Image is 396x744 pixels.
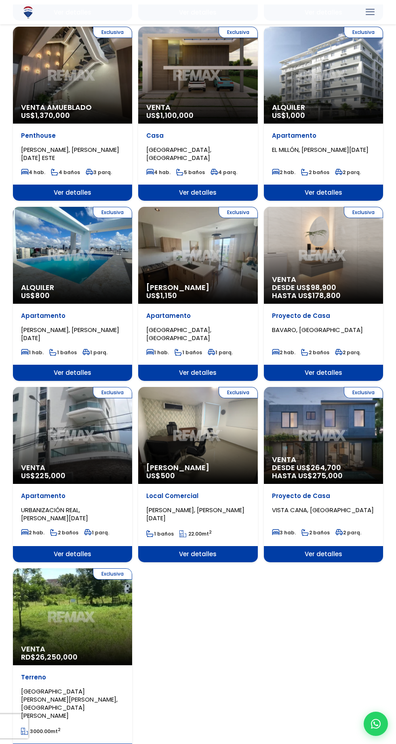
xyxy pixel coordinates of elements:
[138,365,257,381] span: Ver detalles
[211,169,237,176] span: 4 parq.
[146,492,249,500] p: Local Comercial
[272,312,375,320] p: Proyecto de Casa
[179,530,212,537] span: mt
[312,471,343,481] span: 275,000
[21,464,124,472] span: Venta
[344,27,383,38] span: Exclusiva
[272,529,296,536] span: 3 hab.
[272,472,375,480] span: HASTA US$
[13,546,132,562] span: Ver detalles
[312,290,341,301] span: 178,800
[160,110,194,120] span: 1,100,000
[13,387,132,562] a: Exclusiva Venta US$225,000 Apartamento URBANIZACIÓN REAL, [PERSON_NAME][DATE] 2 hab. 2 baños 1 pa...
[21,645,124,653] span: Venta
[21,312,124,320] p: Apartamento
[146,169,171,176] span: 4 hab.
[35,471,65,481] span: 225,000
[264,365,383,381] span: Ver detalles
[35,290,50,301] span: 800
[272,506,374,514] span: VISTA CANA, [GEOGRAPHIC_DATA]
[272,326,363,334] span: BAVARO, [GEOGRAPHIC_DATA]
[311,282,336,292] span: 98,900
[219,387,258,398] span: Exclusiva
[335,169,361,176] span: 2 parq.
[138,387,257,562] a: Exclusiva [PERSON_NAME] US$500 Local Comercial [PERSON_NAME], [PERSON_NAME][DATE] 1 baños 22.00mt...
[272,110,305,120] span: US$
[272,132,375,140] p: Apartamento
[146,349,169,356] span: 1 hab.
[160,290,177,301] span: 1,150
[35,110,70,120] span: 1,370,000
[176,169,205,176] span: 5 baños
[301,169,329,176] span: 2 baños
[82,349,107,356] span: 1 parq.
[84,529,109,536] span: 1 parq.
[209,529,212,535] sup: 2
[13,27,132,201] a: Exclusiva Venta Amueblado US$1,370,000 Penthouse [PERSON_NAME], [PERSON_NAME][DATE] ESTE 4 hab. 4...
[138,546,257,562] span: Ver detalles
[21,652,78,662] span: RD$
[188,530,202,537] span: 22.00
[13,207,132,381] a: Exclusiva Alquiler US$800 Apartamento [PERSON_NAME], [PERSON_NAME][DATE] 1 hab. 1 baños 1 parq. V...
[272,145,369,154] span: EL MILLÓN, [PERSON_NAME][DATE]
[264,27,383,201] a: Exclusiva Alquiler US$1,000 Apartamento EL MILLÓN, [PERSON_NAME][DATE] 2 hab. 2 baños 2 parq. Ver...
[146,284,249,292] span: [PERSON_NAME]
[146,145,211,162] span: [GEOGRAPHIC_DATA], [GEOGRAPHIC_DATA]
[36,652,78,662] span: 26,250,000
[311,462,341,473] span: 264,700
[138,27,257,201] a: Exclusiva Venta US$1,100,000 Casa [GEOGRAPHIC_DATA], [GEOGRAPHIC_DATA] 4 hab. 5 baños 4 parq. Ver...
[13,365,132,381] span: Ver detalles
[146,132,249,140] p: Casa
[21,5,35,19] img: Logo de REMAX
[21,492,124,500] p: Apartamento
[146,530,174,537] span: 1 baños
[272,492,375,500] p: Proyecto de Casa
[50,529,78,536] span: 2 baños
[51,169,80,176] span: 4 baños
[272,349,295,356] span: 2 hab.
[264,207,383,381] a: Exclusiva Venta DESDE US$98,900 HASTA US$178,800 Proyecto de Casa BAVARO, [GEOGRAPHIC_DATA] 2 hab...
[286,110,305,120] span: 1,000
[93,387,132,398] span: Exclusiva
[272,275,375,284] span: Venta
[272,292,375,300] span: HASTA US$
[272,169,295,176] span: 2 hab.
[146,471,175,481] span: US$
[93,27,132,38] span: Exclusiva
[138,185,257,201] span: Ver detalles
[264,546,383,562] span: Ver detalles
[21,326,119,342] span: [PERSON_NAME], [PERSON_NAME][DATE]
[146,290,177,301] span: US$
[146,312,249,320] p: Apartamento
[21,284,124,292] span: Alquiler
[21,728,61,735] span: mt
[301,349,329,356] span: 2 baños
[146,326,211,342] span: [GEOGRAPHIC_DATA], [GEOGRAPHIC_DATA]
[58,727,61,733] sup: 2
[272,103,375,111] span: Alquiler
[21,145,119,162] span: [PERSON_NAME], [PERSON_NAME][DATE] ESTE
[175,349,202,356] span: 1 baños
[160,471,175,481] span: 500
[138,207,257,381] a: Exclusiva [PERSON_NAME] US$1,150 Apartamento [GEOGRAPHIC_DATA], [GEOGRAPHIC_DATA] 1 hab. 1 baños ...
[21,529,44,536] span: 2 hab.
[21,349,44,356] span: 1 hab.
[21,673,124,681] p: Terreno
[21,132,124,140] p: Penthouse
[335,529,361,536] span: 2 parq.
[272,456,375,464] span: Venta
[93,568,132,580] span: Exclusiva
[13,185,132,201] span: Ver detalles
[146,103,249,111] span: Venta
[363,5,377,19] a: mobile menu
[146,464,249,472] span: [PERSON_NAME]
[21,169,45,176] span: 4 hab.
[21,471,65,481] span: US$
[21,687,118,720] span: [GEOGRAPHIC_DATA][PERSON_NAME][PERSON_NAME], [GEOGRAPHIC_DATA][PERSON_NAME]
[21,290,50,301] span: US$
[219,27,258,38] span: Exclusiva
[335,349,361,356] span: 2 parq.
[208,349,233,356] span: 1 parq.
[272,464,375,480] span: DESDE US$
[219,207,258,218] span: Exclusiva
